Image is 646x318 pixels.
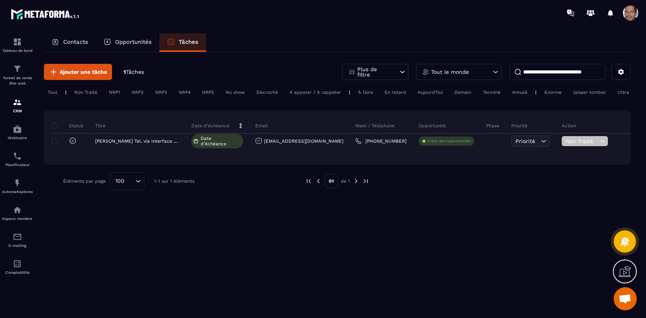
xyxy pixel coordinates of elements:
[13,205,22,215] img: automations
[126,69,144,75] span: Tâches
[315,178,322,185] img: prev
[2,92,33,119] a: formationformationCRM
[191,123,229,129] p: Date d’échéance
[357,67,391,77] p: Plus de filtre
[13,98,22,107] img: formation
[2,48,33,53] p: Tableau de bord
[44,88,61,97] div: Tout
[2,243,33,248] p: E-mailing
[13,178,22,188] img: automations
[2,216,33,221] p: Espace membre
[431,69,469,75] p: Tout le monde
[515,138,535,144] span: Priorité
[151,88,171,97] div: NRP3
[2,119,33,146] a: automationsautomationsWebinaire
[175,88,194,97] div: NRP4
[2,58,33,92] a: formationformationTunnel de vente Site web
[2,136,33,140] p: Webinaire
[562,123,576,129] p: Action
[201,136,241,147] span: Date d’échéance
[159,33,206,52] a: Tâches
[95,123,105,129] p: Titre
[2,226,33,253] a: emailemailE-mailing
[124,68,144,76] p: 1
[60,68,107,76] span: Ajouter une tâche
[2,270,33,275] p: Comptabilité
[222,88,249,97] div: No show
[2,146,33,173] a: schedulerschedulerPlanificateur
[179,38,198,45] p: Tâches
[541,88,566,97] div: Enorme
[13,232,22,241] img: email
[479,88,504,97] div: Terminé
[450,88,475,97] div: Demain
[349,90,350,95] p: |
[115,38,152,45] p: Opportunités
[13,37,22,47] img: formation
[2,200,33,226] a: automationsautomationsEspace membre
[95,138,177,144] p: [PERSON_NAME] Tel. via Interface 83
[63,178,106,184] p: Éléments par page
[128,88,147,97] div: NRP2
[154,178,194,184] p: 1-1 sur 1 éléments
[427,138,470,144] p: Créer des opportunités
[341,178,350,184] p: de 1
[362,178,369,185] img: next
[569,88,610,97] div: laisser tomber
[508,88,531,97] div: Annulé
[13,125,22,134] img: automations
[44,64,112,80] button: Ajouter une tâche
[96,33,159,52] a: Opportunités
[2,190,33,194] p: Automatisations
[511,123,527,129] p: Priorité
[2,163,33,167] p: Planificateur
[2,75,33,86] p: Tunnel de vente Site web
[255,123,268,129] p: Email
[13,259,22,268] img: accountant
[353,178,360,185] img: next
[198,88,218,97] div: NRP5
[113,177,127,185] span: 100
[381,88,410,97] div: En retard
[2,32,33,58] a: formationformationTableau de bord
[70,88,101,97] div: Non Traité
[11,7,80,21] img: logo
[13,64,22,73] img: formation
[354,88,377,97] div: À faire
[566,138,598,144] span: Non Traité
[65,90,67,95] p: |
[105,88,124,97] div: NRP1
[418,123,446,129] p: Opportunité
[253,88,282,97] div: Décroché
[414,88,447,97] div: Aujourd'hui
[325,174,338,188] p: 01
[2,253,33,280] a: accountantaccountantComptabilité
[2,173,33,200] a: automationsautomationsAutomatisations
[614,287,637,310] div: Ouvrir le chat
[44,33,96,52] a: Contacts
[305,178,312,185] img: prev
[127,177,134,185] input: Search for option
[54,123,83,129] p: Statut
[355,123,395,129] p: Meet / Téléphone
[286,88,345,97] div: A appeler / A rappeler
[13,152,22,161] img: scheduler
[2,109,33,113] p: CRM
[355,138,407,144] a: [PHONE_NUMBER]
[110,172,144,190] div: Search for option
[486,123,499,129] p: Phase
[535,90,537,95] p: |
[63,38,88,45] p: Contacts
